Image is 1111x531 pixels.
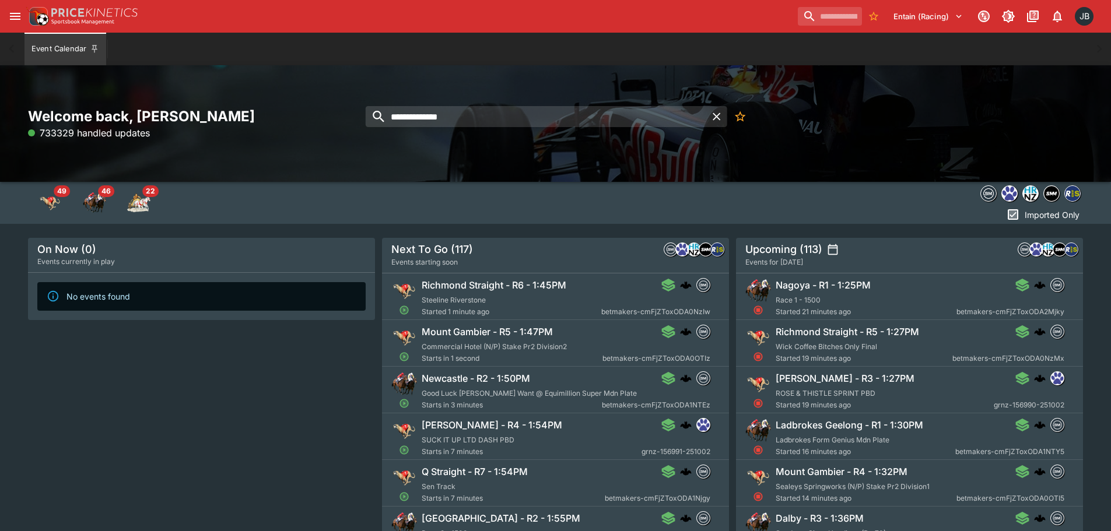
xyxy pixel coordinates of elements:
[1041,242,1055,256] div: hrnz
[1034,279,1046,291] img: logo-cerberus.svg
[399,305,409,315] svg: Open
[680,279,692,291] img: logo-cerberus.svg
[399,398,409,409] svg: Open
[422,466,528,478] h6: Q Straight - R7 - 1:54PM
[1064,242,1078,256] div: racingandsports
[391,256,458,268] span: Events starting soon
[680,419,692,431] div: cerberus
[642,446,710,458] span: grnz-156991-251002
[422,446,642,458] span: Starts in 7 minutes
[1051,372,1064,385] img: grnz.png
[51,19,114,24] img: Sportsbook Management
[1050,418,1064,432] div: betmakers
[1044,186,1059,201] img: samemeetingmulti.png
[1034,326,1046,337] div: cerberus
[776,466,907,478] h6: Mount Gambier - R4 - 1:32PM
[696,418,710,432] div: grnz
[680,466,692,477] div: cerberus
[391,278,417,304] img: greyhound_racing.png
[1075,7,1094,26] div: Josh Brown
[1050,278,1064,292] div: betmakers
[601,306,710,318] span: betmakers-cmFjZToxODA0NzIw
[745,242,822,256] h5: Upcoming (113)
[696,278,710,292] div: betmakers
[680,326,692,337] img: logo-cerberus.svg
[422,306,601,318] span: Started 1 minute ago
[687,242,701,256] div: hrnz
[776,342,877,351] span: Wick Coffee Bitches Only Final
[1018,242,1032,256] div: betmakers
[1025,209,1080,221] p: Imported Only
[697,325,710,338] img: betmakers.png
[54,185,70,197] span: 49
[710,242,724,256] div: racingandsports
[83,191,106,214] img: horse_racing
[1071,3,1097,29] button: Josh Brown
[776,419,923,431] h6: Ladbrokes Geelong - R1 - 1:30PM
[1029,242,1043,256] div: grnz
[664,243,677,256] img: betmakers.png
[1034,326,1046,337] img: logo-cerberus.svg
[422,399,602,411] span: Starts in 3 minutes
[697,512,710,525] img: betmakers.png
[422,419,562,431] h6: [PERSON_NAME] - R4 - 1:54PM
[1034,512,1046,524] img: logo-cerberus.svg
[1022,6,1043,27] button: Documentation
[1053,242,1067,256] div: samemeetingmulti
[745,465,771,490] img: greyhound_racing.png
[886,7,970,26] button: Select Tenant
[38,191,62,214] img: greyhound_racing
[1065,243,1078,256] img: racingandsports.jpeg
[699,242,713,256] div: samemeetingmulti
[776,399,994,411] span: Started 19 minutes ago
[28,126,150,140] p: 733329 handled updates
[675,242,689,256] div: grnz
[696,325,710,339] div: betmakers
[605,493,710,504] span: betmakers-cmFjZToxODA1Njgy
[1001,185,1018,202] div: grnz
[399,491,409,502] svg: Open
[1050,465,1064,479] div: betmakers
[127,191,150,214] div: Harness Racing
[66,286,130,307] div: No events found
[1051,325,1064,338] img: betmakers.png
[745,418,771,444] img: horse_racing.png
[680,372,692,384] img: logo-cerberus.svg
[776,435,889,444] span: Ladbrokes Form Genius Mdn Plate
[1023,186,1038,201] img: hrnz.png
[1034,419,1046,431] img: logo-cerberus.svg
[980,185,997,202] div: betmakers
[1034,466,1046,477] div: cerberus
[26,5,49,28] img: PriceKinetics Logo
[745,325,771,350] img: greyhound_racing.png
[798,7,862,26] input: search
[994,399,1064,411] span: grnz-156990-251002
[973,6,994,27] button: Connected to PK
[776,326,919,338] h6: Richmond Straight - R5 - 1:27PM
[1002,186,1017,201] img: grnz.png
[602,399,710,411] span: betmakers-cmFjZToxODA1NTEz
[680,512,692,524] div: cerberus
[776,482,930,491] span: Sealeys Springworks (N/P) Stake Pr2 Division1
[1047,6,1068,27] button: Notifications
[37,256,115,268] span: Events currently in play
[1064,185,1081,202] div: racingandsports
[98,185,114,197] span: 46
[1030,243,1043,256] img: grnz.png
[745,278,771,304] img: horse_racing.png
[1051,465,1064,478] img: betmakers.png
[696,371,710,385] div: betmakers
[676,243,689,256] img: grnz.png
[664,242,678,256] div: betmakers
[1034,419,1046,431] div: cerberus
[422,482,455,491] span: Sen Track
[697,372,710,385] img: betmakers.png
[24,33,106,65] button: Event Calendar
[422,493,605,504] span: Starts in 7 minutes
[422,435,514,444] span: SUCK IT UP LTD DASH PBD
[142,185,159,197] span: 22
[51,8,138,17] img: PriceKinetics
[391,242,473,256] h5: Next To Go (117)
[38,191,62,214] div: Greyhound Racing
[422,342,567,351] span: Commercial Hotel (N/P) Stake Pr2 Division2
